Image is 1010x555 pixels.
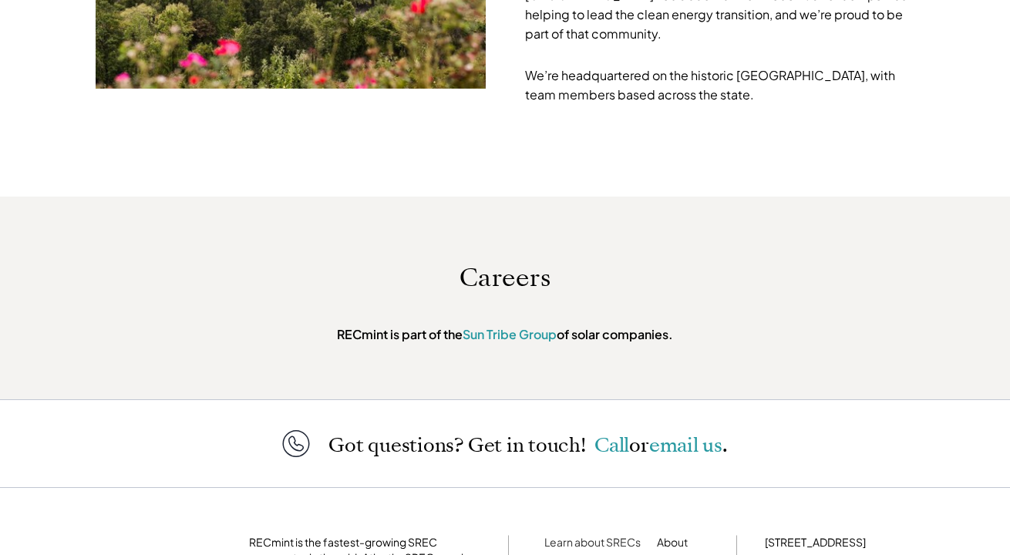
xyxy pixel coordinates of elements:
a: Learn about SRECs [544,535,641,549]
p: We’re headquartered on the historic [GEOGRAPHIC_DATA], with team members based across the state. [525,46,915,104]
a: Sun Tribe Group [463,326,557,342]
p: [STREET_ADDRESS] [765,534,921,550]
span: . [722,432,728,459]
p: Careers [268,263,742,292]
a: email us [649,432,722,459]
span: or [629,432,649,459]
p: RECmint is part of the of solar companies. [268,327,742,341]
p: Got questions? Get in touch! [328,435,727,456]
a: About [657,535,688,549]
a: Call [594,432,629,459]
